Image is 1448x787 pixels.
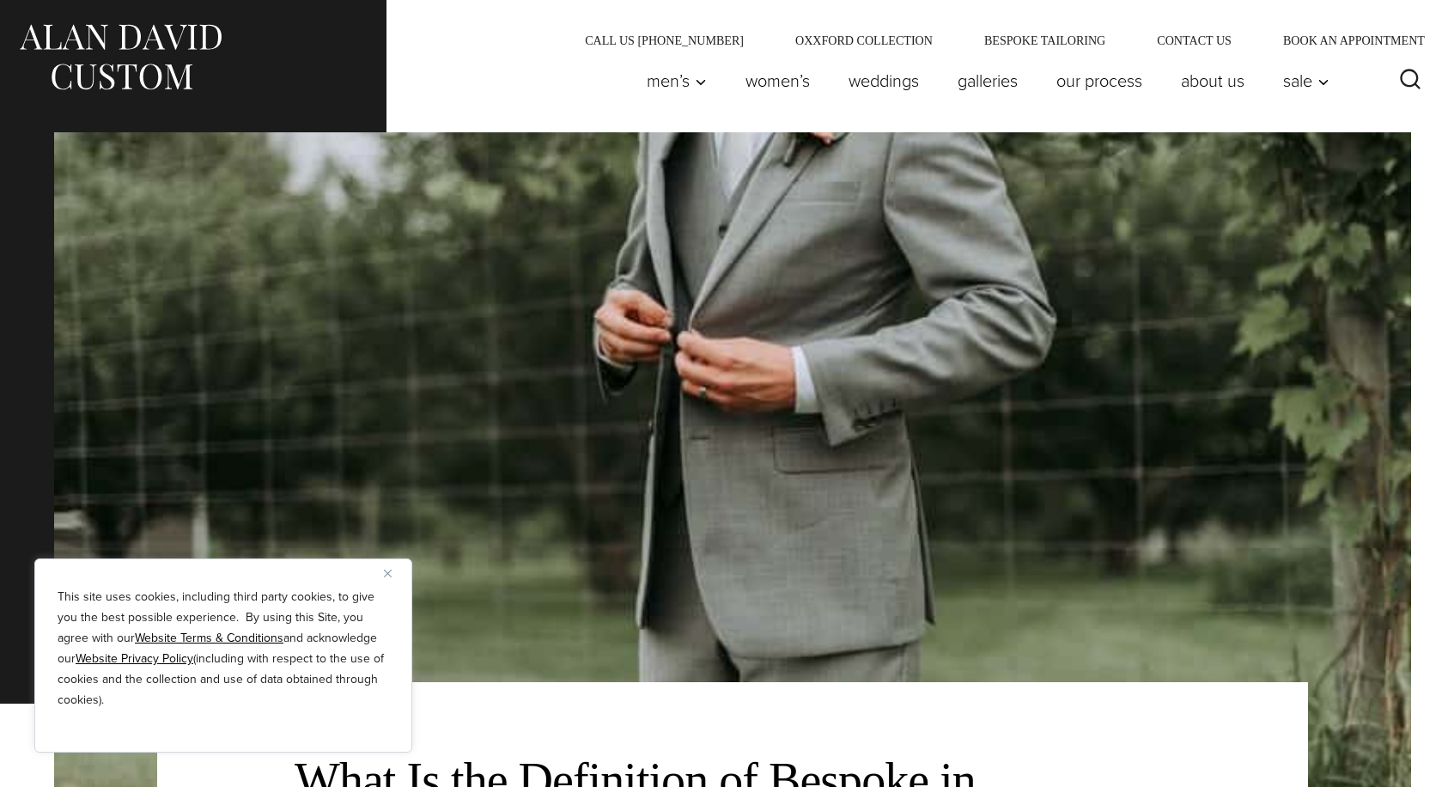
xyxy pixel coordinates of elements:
[17,19,223,95] img: Alan David Custom
[1390,60,1431,101] button: View Search Form
[830,64,939,98] a: weddings
[939,64,1037,98] a: Galleries
[770,34,958,46] a: Oxxford Collection
[1037,64,1162,98] a: Our Process
[384,570,392,577] img: Close
[1283,72,1329,89] span: Sale
[958,34,1131,46] a: Bespoke Tailoring
[727,64,830,98] a: Women’s
[76,650,193,668] a: Website Privacy Policy
[58,587,389,711] p: This site uses cookies, including third party cookies, to give you the best possible experience. ...
[1257,34,1431,46] a: Book an Appointment
[1131,34,1257,46] a: Contact Us
[647,72,707,89] span: Men’s
[135,629,283,647] a: Website Terms & Conditions
[384,563,405,583] button: Close
[628,64,1339,98] nav: Primary Navigation
[1162,64,1264,98] a: About Us
[559,34,770,46] a: Call Us [PHONE_NUMBER]
[559,34,1431,46] nav: Secondary Navigation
